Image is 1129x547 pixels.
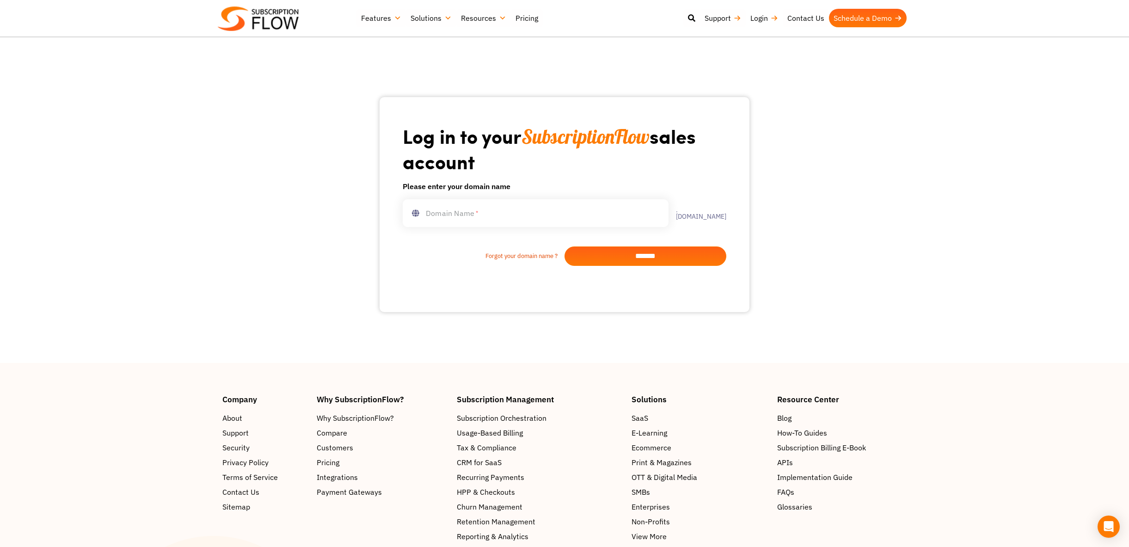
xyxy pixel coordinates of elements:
[457,442,622,453] a: Tax & Compliance
[457,486,515,498] span: HPP & Checkouts
[457,427,622,438] a: Usage-Based Billing
[669,207,726,220] label: .[DOMAIN_NAME]
[632,427,768,438] a: E-Learning
[632,516,670,527] span: Non-Profits
[632,501,670,512] span: Enterprises
[700,9,746,27] a: Support
[356,9,406,27] a: Features
[317,472,358,483] span: Integrations
[777,501,812,512] span: Glossaries
[457,531,622,542] a: Reporting & Analytics
[457,457,502,468] span: CRM for SaaS
[222,457,269,468] span: Privacy Policy
[317,457,448,468] a: Pricing
[457,472,524,483] span: Recurring Payments
[522,124,650,149] span: SubscriptionFlow
[403,124,726,173] h1: Log in to your sales account
[632,472,768,483] a: OTT & Digital Media
[222,486,259,498] span: Contact Us
[777,486,794,498] span: FAQs
[632,486,650,498] span: SMBs
[457,501,622,512] a: Churn Management
[632,457,768,468] a: Print & Magazines
[777,427,827,438] span: How-To Guides
[632,531,667,542] span: View More
[457,412,622,424] a: Subscription Orchestration
[317,472,448,483] a: Integrations
[457,395,622,403] h4: Subscription Management
[222,486,307,498] a: Contact Us
[317,427,448,438] a: Compare
[403,181,726,192] h6: Please enter your domain name
[457,412,546,424] span: Subscription Orchestration
[632,442,768,453] a: Ecommerce
[777,412,907,424] a: Blog
[457,516,622,527] a: Retention Management
[457,442,516,453] span: Tax & Compliance
[632,412,768,424] a: SaaS
[457,427,523,438] span: Usage-Based Billing
[317,442,448,453] a: Customers
[457,516,535,527] span: Retention Management
[632,442,671,453] span: Ecommerce
[511,9,543,27] a: Pricing
[457,531,528,542] span: Reporting & Analytics
[632,457,692,468] span: Print & Magazines
[632,486,768,498] a: SMBs
[457,501,522,512] span: Churn Management
[218,6,299,31] img: Subscriptionflow
[829,9,907,27] a: Schedule a Demo
[403,252,564,261] a: Forgot your domain name ?
[777,486,907,498] a: FAQs
[746,9,783,27] a: Login
[457,486,622,498] a: HPP & Checkouts
[317,395,448,403] h4: Why SubscriptionFlow?
[632,501,768,512] a: Enterprises
[777,442,866,453] span: Subscription Billing E-Book
[777,501,907,512] a: Glossaries
[777,457,793,468] span: APIs
[777,412,792,424] span: Blog
[632,412,648,424] span: SaaS
[632,531,768,542] a: View More
[317,486,448,498] a: Payment Gateways
[777,472,853,483] span: Implementation Guide
[222,472,278,483] span: Terms of Service
[777,395,907,403] h4: Resource Center
[222,442,250,453] span: Security
[317,457,339,468] span: Pricing
[632,516,768,527] a: Non-Profits
[222,412,242,424] span: About
[317,412,448,424] a: Why SubscriptionFlow?
[406,9,456,27] a: Solutions
[777,427,907,438] a: How-To Guides
[317,412,394,424] span: Why SubscriptionFlow?
[222,395,307,403] h4: Company
[457,457,622,468] a: CRM for SaaS
[222,427,249,438] span: Support
[222,457,307,468] a: Privacy Policy
[777,457,907,468] a: APIs
[632,395,768,403] h4: Solutions
[222,442,307,453] a: Security
[1098,516,1120,538] div: Open Intercom Messenger
[222,427,307,438] a: Support
[222,472,307,483] a: Terms of Service
[777,472,907,483] a: Implementation Guide
[777,442,907,453] a: Subscription Billing E-Book
[222,501,250,512] span: Sitemap
[783,9,829,27] a: Contact Us
[222,501,307,512] a: Sitemap
[632,472,697,483] span: OTT & Digital Media
[457,472,622,483] a: Recurring Payments
[317,442,353,453] span: Customers
[632,427,667,438] span: E-Learning
[317,486,382,498] span: Payment Gateways
[456,9,511,27] a: Resources
[222,412,307,424] a: About
[317,427,347,438] span: Compare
